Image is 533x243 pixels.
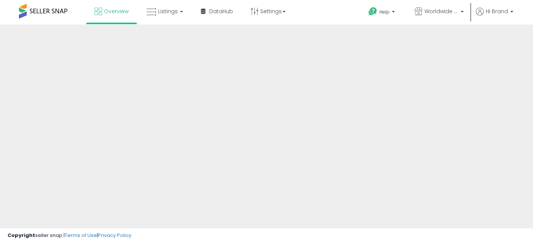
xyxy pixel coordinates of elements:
[158,8,178,15] span: Listings
[8,232,35,239] strong: Copyright
[209,8,233,15] span: DataHub
[476,8,513,25] a: Hi Brand
[98,232,131,239] a: Privacy Policy
[424,8,458,15] span: Worldwide Nutrition
[362,1,402,25] a: Help
[368,7,378,16] i: Get Help
[104,8,129,15] span: Overview
[379,9,390,15] span: Help
[8,232,131,239] div: seller snap | |
[486,8,508,15] span: Hi Brand
[65,232,97,239] a: Terms of Use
